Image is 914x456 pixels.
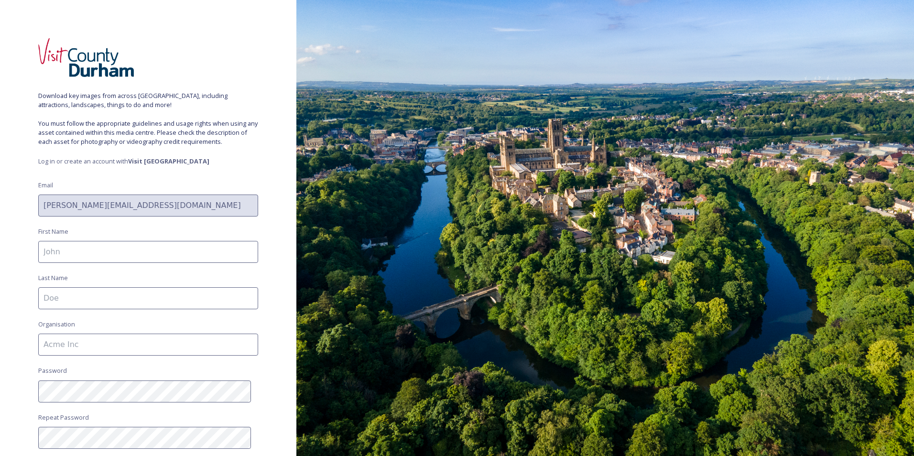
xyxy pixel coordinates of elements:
[38,38,134,77] img: header-logo.png
[38,241,258,263] input: John
[38,157,258,166] span: Log in or create an account with
[38,227,68,236] span: First Name
[38,181,53,190] span: Email
[38,273,68,282] span: Last Name
[38,195,258,217] input: john.doe@snapsea.io
[128,157,209,165] strong: Visit [GEOGRAPHIC_DATA]
[38,334,258,356] input: Acme Inc
[38,366,67,375] span: Password
[38,413,89,422] span: Repeat Password
[38,91,258,146] span: Download key images from across [GEOGRAPHIC_DATA], including attractions, landscapes, things to d...
[38,287,258,309] input: Doe
[38,320,75,329] span: Organisation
